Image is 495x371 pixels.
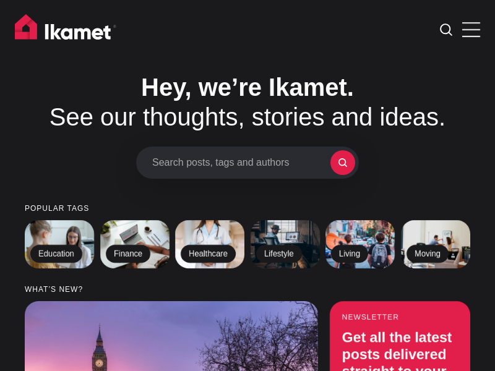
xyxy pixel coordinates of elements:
small: Popular tags [25,205,470,213]
h2: Education [30,245,82,263]
a: Healthcare [175,220,244,268]
span: Hey, we’re Ikamet. [141,74,354,101]
a: Education [25,220,94,268]
small: Newsletter [342,313,458,322]
h2: Lifestyle [256,245,302,263]
h1: See our thoughts, stories and ideas. [25,72,470,132]
a: Living [325,220,395,268]
a: Lifestyle [251,220,320,268]
a: Finance [100,220,170,268]
span: Search posts, tags and authors [152,156,330,168]
h2: Moving [407,245,449,263]
small: What’s new? [25,286,470,294]
h2: Finance [106,245,150,263]
h2: Healthcare [181,245,236,263]
a: Moving [401,220,470,268]
img: Ikamet home [15,14,116,45]
h2: Living [331,245,368,263]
